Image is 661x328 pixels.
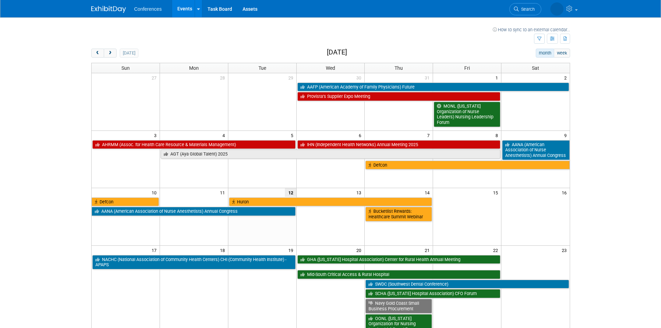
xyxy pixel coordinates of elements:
[121,65,130,71] span: Sun
[365,207,432,221] a: Bucketlist Rewards: Healthcare Summit Webinar
[134,6,162,12] span: Conferences
[464,65,470,71] span: Fri
[219,246,228,254] span: 18
[532,65,539,71] span: Sat
[492,188,501,197] span: 15
[189,65,199,71] span: Mon
[92,255,296,269] a: NACHC (National Association of Community Health Centers) CHI (Community Health Institute) - APAPS
[365,161,569,170] a: Defcon
[434,102,500,127] a: MONL ([US_STATE] Organization of Nurse Leaders) Nursing Leadership Forum
[297,270,501,279] a: Mid-South Critical Access & Rural Hospital
[424,73,433,82] span: 31
[356,73,364,82] span: 30
[365,299,432,313] a: Navy Gold Coast Small Business Procurement
[297,92,501,101] a: Provista’s Supplier Expo Meeting
[91,6,126,13] img: ExhibitDay
[326,65,335,71] span: Wed
[395,65,403,71] span: Thu
[151,188,160,197] span: 10
[222,131,228,140] span: 4
[92,140,296,149] a: AHRMM (Assoc. for Health Care Resource & Materials Management)
[297,83,569,92] a: AAFP (American Academy of Family Physicians) Future
[365,289,500,298] a: SCHA ([US_STATE] Hospital Association) CFO Forum
[563,73,570,82] span: 2
[502,140,569,160] a: AANA (American Association of Nurse Anesthetists) Annual Congress
[424,188,433,197] span: 14
[492,246,501,254] span: 22
[288,246,296,254] span: 19
[495,73,501,82] span: 1
[365,280,569,289] a: SWDC (Southwest Dental Conference)
[550,2,563,16] img: Sara Magnuson
[219,188,228,197] span: 11
[356,246,364,254] span: 20
[219,73,228,82] span: 28
[104,49,117,58] button: next
[495,131,501,140] span: 8
[288,73,296,82] span: 29
[327,49,347,56] h2: [DATE]
[554,49,570,58] button: week
[563,131,570,140] span: 9
[285,188,296,197] span: 12
[356,188,364,197] span: 13
[92,207,296,216] a: AANA (American Association of Nurse Anesthetists) Annual Congress
[151,246,160,254] span: 17
[92,197,159,207] a: Defcon
[509,3,541,15] a: Search
[561,246,570,254] span: 23
[424,246,433,254] span: 21
[91,49,104,58] button: prev
[161,150,500,159] a: AGT (Aya Global Talent) 2025
[536,49,554,58] button: month
[519,7,535,12] span: Search
[153,131,160,140] span: 3
[297,140,501,149] a: IHN (Independent Health Networks) Annual Meeting 2025
[151,73,160,82] span: 27
[120,49,138,58] button: [DATE]
[259,65,266,71] span: Tue
[493,27,570,32] a: How to sync to an external calendar...
[297,255,501,264] a: GHA ([US_STATE] Hospital Association) Center for Rural Health Annual Meeting
[358,131,364,140] span: 6
[426,131,433,140] span: 7
[290,131,296,140] span: 5
[229,197,432,207] a: Huron
[561,188,570,197] span: 16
